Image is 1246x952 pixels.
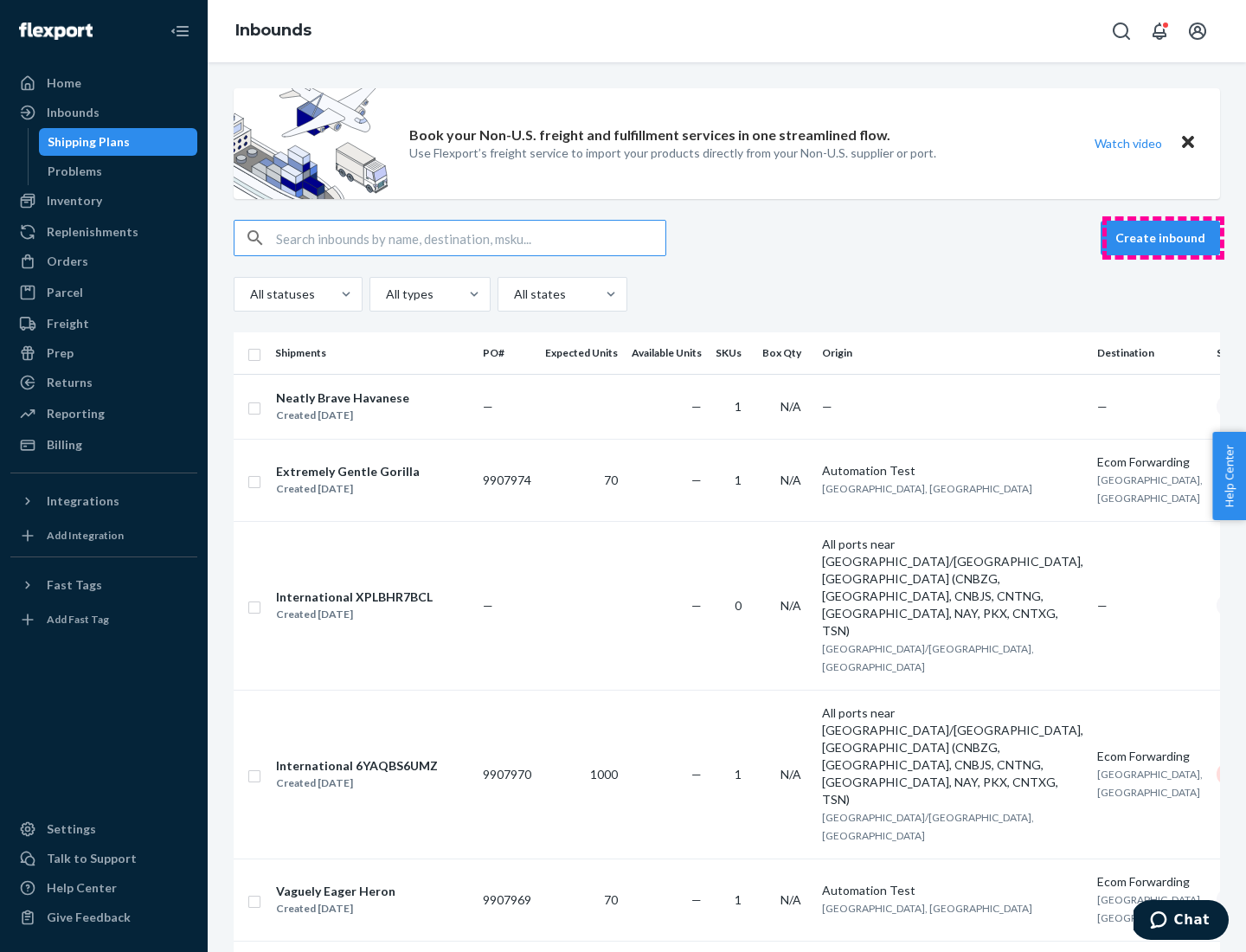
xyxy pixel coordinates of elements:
div: Integrations [47,492,119,510]
p: Book your Non-U.S. freight and fulfillment services in one streamlined flow. [409,125,890,145]
div: Created [DATE] [276,775,438,792]
input: Search inbounds by name, destination, msku... [276,221,665,255]
div: International XPLBHR7BCL [276,589,433,606]
span: 1 [735,892,742,907]
button: Talk to Support [10,845,197,872]
div: Freight [47,315,89,332]
th: Expected Units [538,332,625,374]
div: Give Feedback [47,909,131,926]
span: 1 [735,473,742,487]
span: — [1097,399,1108,414]
a: Help Center [10,874,197,902]
input: All statuses [248,286,250,303]
a: Returns [10,369,197,396]
input: All types [384,286,386,303]
button: Integrations [10,487,197,515]
div: Shipping Plans [48,133,130,151]
div: Prep [47,344,74,362]
a: Shipping Plans [39,128,198,156]
div: Parcel [47,284,83,301]
div: Orders [47,253,88,270]
div: Created [DATE] [276,407,409,424]
button: Help Center [1212,432,1246,520]
input: All states [512,286,514,303]
td: 9907974 [476,439,538,521]
th: Origin [815,332,1090,374]
div: Created [DATE] [276,480,420,498]
a: Reporting [10,400,197,428]
button: Close [1177,131,1199,156]
div: All ports near [GEOGRAPHIC_DATA]/[GEOGRAPHIC_DATA], [GEOGRAPHIC_DATA] (CNBZG, [GEOGRAPHIC_DATA], ... [822,536,1083,640]
button: Fast Tags [10,571,197,599]
div: Returns [47,374,93,391]
span: [GEOGRAPHIC_DATA]/[GEOGRAPHIC_DATA], [GEOGRAPHIC_DATA] [822,642,1034,673]
span: [GEOGRAPHIC_DATA], [GEOGRAPHIC_DATA] [822,482,1032,495]
div: Automation Test [822,882,1083,899]
span: N/A [780,473,801,487]
span: — [483,598,493,613]
span: [GEOGRAPHIC_DATA], [GEOGRAPHIC_DATA] [1097,768,1203,799]
div: Help Center [47,879,117,897]
div: Inbounds [47,104,100,121]
span: [GEOGRAPHIC_DATA], [GEOGRAPHIC_DATA] [1097,473,1203,505]
div: Add Fast Tag [47,612,109,627]
span: 70 [604,473,618,487]
div: Settings [47,820,96,838]
a: Inventory [10,187,197,215]
a: Prep [10,339,197,367]
div: Home [47,74,81,92]
a: Replenishments [10,218,197,246]
div: Automation Test [822,462,1083,479]
div: Ecom Forwarding [1097,453,1203,471]
div: International 6YAQBS6UMZ [276,757,438,775]
a: Add Fast Tag [10,606,197,634]
ol: breadcrumbs [222,6,325,56]
a: Problems [39,158,198,185]
div: Replenishments [47,223,138,241]
button: Create inbound [1101,221,1220,255]
iframe: Opens a widget where you can chat to one of our agents [1134,900,1229,943]
button: Open account menu [1180,14,1215,48]
button: Watch video [1083,131,1173,156]
span: 1 [735,767,742,782]
th: Available Units [625,332,709,374]
th: Box Qty [755,332,815,374]
button: Give Feedback [10,904,197,931]
span: — [691,399,702,414]
a: Inbounds [10,99,197,126]
div: Inventory [47,192,102,209]
a: Freight [10,310,197,338]
span: — [691,598,702,613]
div: Created [DATE] [276,900,395,917]
a: Inbounds [235,21,311,40]
div: All ports near [GEOGRAPHIC_DATA]/[GEOGRAPHIC_DATA], [GEOGRAPHIC_DATA] (CNBZG, [GEOGRAPHIC_DATA], ... [822,704,1083,808]
span: 1000 [590,767,618,782]
span: — [691,767,702,782]
div: Ecom Forwarding [1097,748,1203,765]
div: Extremely Gentle Gorilla [276,463,420,480]
a: Add Integration [10,522,197,550]
div: Billing [47,436,82,453]
button: Open notifications [1142,14,1177,48]
span: 0 [735,598,742,613]
a: Billing [10,431,197,459]
button: Close Navigation [163,14,197,48]
span: N/A [780,598,801,613]
div: Created [DATE] [276,606,433,623]
div: Reporting [47,405,105,422]
span: [GEOGRAPHIC_DATA], [GEOGRAPHIC_DATA] [822,902,1032,915]
td: 9907969 [476,859,538,941]
span: — [691,473,702,487]
span: [GEOGRAPHIC_DATA]/[GEOGRAPHIC_DATA], [GEOGRAPHIC_DATA] [822,811,1034,842]
span: 70 [604,892,618,907]
th: Shipments [268,332,476,374]
span: — [691,892,702,907]
a: Home [10,69,197,97]
span: N/A [780,892,801,907]
div: Add Integration [47,528,124,543]
th: PO# [476,332,538,374]
span: — [483,399,493,414]
a: Settings [10,815,197,843]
